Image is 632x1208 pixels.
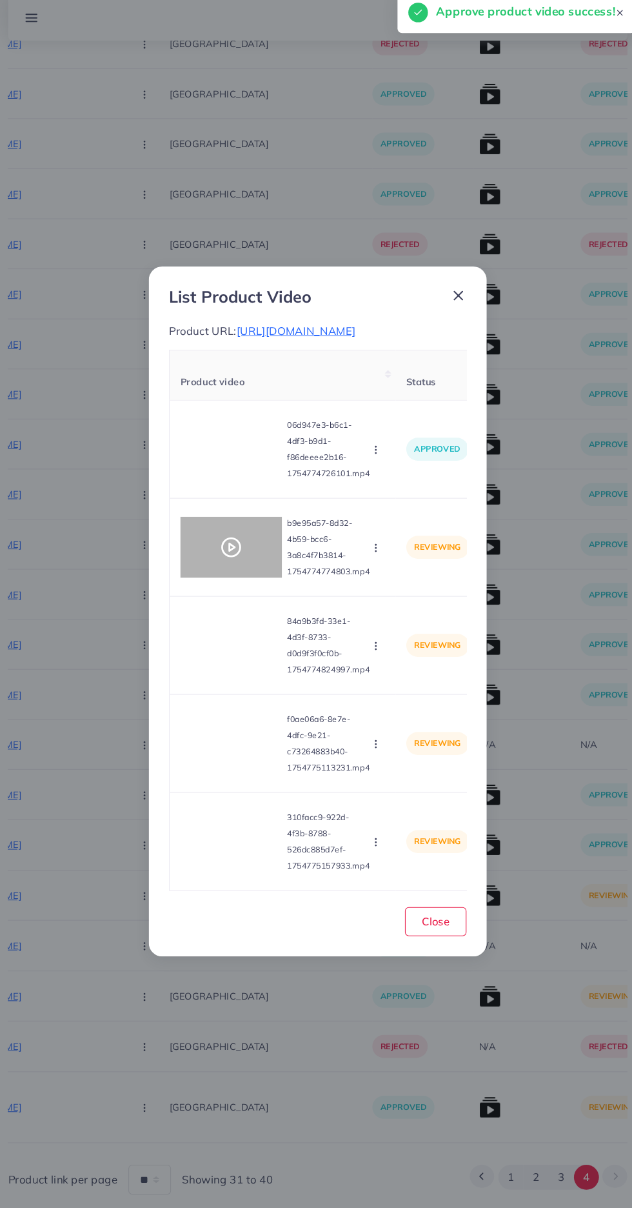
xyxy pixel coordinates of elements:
[287,418,366,480] p: 06d947e3-b6c1-4df3-b9d1-f86deeee2b16-1754774726101.mp4
[400,812,460,834] p: reviewing
[174,328,458,344] p: Product URL:
[400,379,429,390] span: Status
[400,438,460,460] p: approved
[287,699,366,761] p: f0ae06a6-8e7e-4dfc-9e21-c73264883b40-1754775113231.mp4
[400,719,460,741] p: reviewing
[415,893,442,906] span: Close
[399,886,458,914] button: Close
[287,605,366,667] p: 84a9b3fd-33e1-4d3f-8733-d0d9f3f0cf0b-1754774824997.mp4
[185,379,246,390] span: Product video
[400,625,460,647] p: reviewing
[174,294,310,313] h3: List Product Video
[287,512,366,574] p: b9e95a57-8d32-4b59-bcc6-3a8c4f7b3814-1754774774803.mp4
[287,792,366,854] p: 310facc9-922d-4f3b-8788-526dc885d7ef-1754775157933.mp4
[400,532,460,554] p: reviewing
[429,23,600,40] h5: Approve product video success!
[239,330,352,343] span: [URL][DOMAIN_NAME]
